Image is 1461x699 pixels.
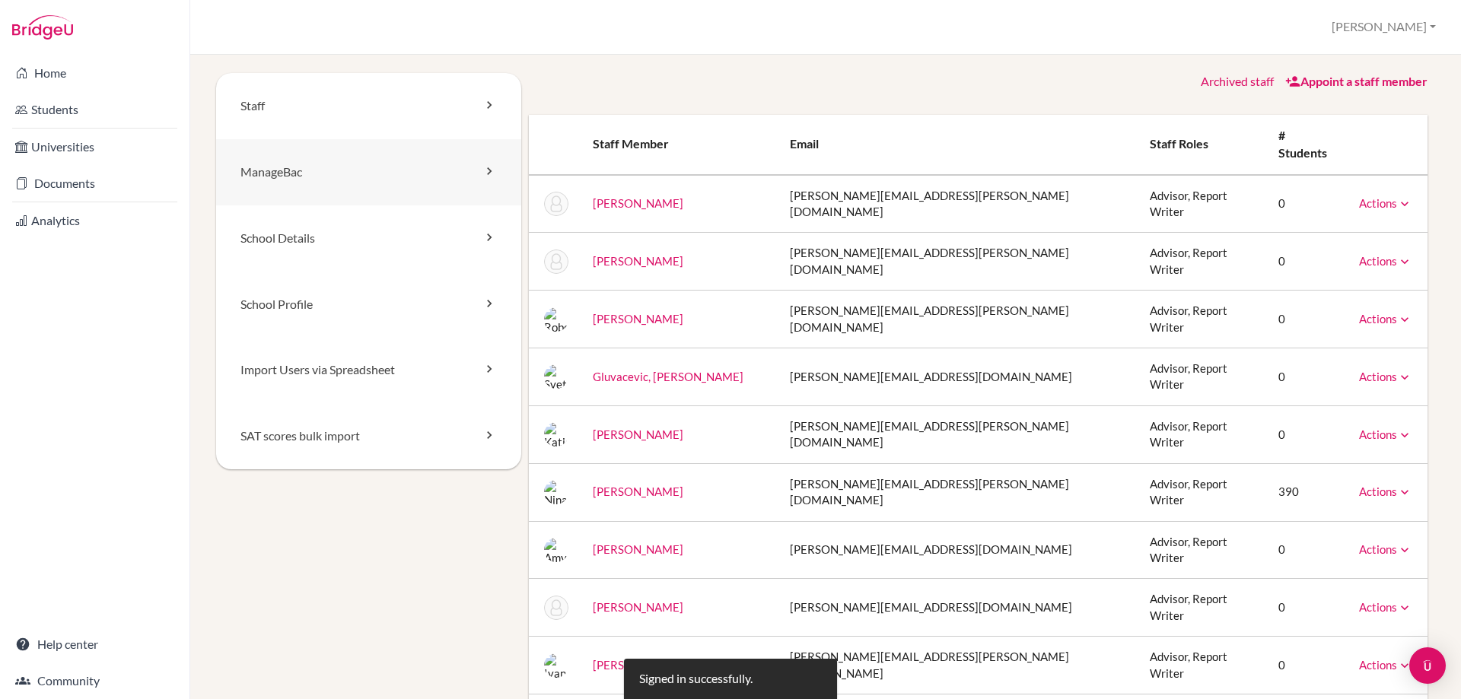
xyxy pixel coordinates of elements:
[544,538,568,562] img: Amy Ivarsson
[1138,637,1266,694] td: Advisor, Report Writer
[778,579,1138,637] td: [PERSON_NAME][EMAIL_ADDRESS][DOMAIN_NAME]
[3,168,186,199] a: Documents
[1266,579,1347,637] td: 0
[1138,115,1266,175] th: Staff roles
[1285,74,1428,88] a: Appoint a staff member
[216,139,521,205] a: ManageBac
[544,596,568,620] img: Martin Karlsson
[544,480,568,504] img: Nina Hedin
[1359,658,1412,672] a: Actions
[1266,115,1347,175] th: # students
[593,542,683,556] a: [PERSON_NAME]
[216,337,521,403] a: Import Users via Spreadsheet
[1359,312,1412,326] a: Actions
[593,485,683,498] a: [PERSON_NAME]
[216,205,521,272] a: School Details
[778,637,1138,694] td: [PERSON_NAME][EMAIL_ADDRESS][PERSON_NAME][DOMAIN_NAME]
[778,233,1138,291] td: [PERSON_NAME][EMAIL_ADDRESS][PERSON_NAME][DOMAIN_NAME]
[216,403,521,469] a: SAT scores bulk import
[1359,254,1412,268] a: Actions
[1325,13,1443,41] button: [PERSON_NAME]
[544,364,568,389] img: Svetlana Gluvacevic
[1266,637,1347,694] td: 0
[593,600,683,614] a: [PERSON_NAME]
[216,73,521,139] a: Staff
[3,94,186,125] a: Students
[593,312,683,326] a: [PERSON_NAME]
[778,175,1138,233] td: [PERSON_NAME][EMAIL_ADDRESS][PERSON_NAME][DOMAIN_NAME]
[3,205,186,236] a: Analytics
[1138,175,1266,233] td: Advisor, Report Writer
[1138,348,1266,406] td: Advisor, Report Writer
[3,58,186,88] a: Home
[1359,196,1412,210] a: Actions
[1266,405,1347,463] td: 0
[1409,647,1446,684] div: Open Intercom Messenger
[544,653,568,678] img: Ivan Marijic
[544,192,568,216] img: Laura Bollati
[1138,291,1266,348] td: Advisor, Report Writer
[1266,233,1347,291] td: 0
[1138,521,1266,579] td: Advisor, Report Writer
[1138,405,1266,463] td: Advisor, Report Writer
[778,115,1138,175] th: Email
[1138,463,1266,521] td: Advisor, Report Writer
[1266,348,1347,406] td: 0
[593,427,683,441] a: [PERSON_NAME]
[1266,175,1347,233] td: 0
[3,132,186,162] a: Universities
[544,422,568,446] img: Katie Hart
[1359,427,1412,441] a: Actions
[1266,521,1347,579] td: 0
[544,307,568,332] img: Robert Garrard
[12,15,73,40] img: Bridge-U
[778,521,1138,579] td: [PERSON_NAME][EMAIL_ADDRESS][DOMAIN_NAME]
[593,658,683,672] a: [PERSON_NAME]
[1201,74,1274,88] a: Archived staff
[778,348,1138,406] td: [PERSON_NAME][EMAIL_ADDRESS][DOMAIN_NAME]
[778,291,1138,348] td: [PERSON_NAME][EMAIL_ADDRESS][PERSON_NAME][DOMAIN_NAME]
[1138,233,1266,291] td: Advisor, Report Writer
[593,254,683,268] a: [PERSON_NAME]
[1359,370,1412,383] a: Actions
[544,249,568,274] img: Helena Flisberg
[1138,579,1266,637] td: Advisor, Report Writer
[1359,485,1412,498] a: Actions
[216,272,521,338] a: School Profile
[3,629,186,659] a: Help center
[1266,291,1347,348] td: 0
[593,370,743,383] a: Gluvacevic, [PERSON_NAME]
[593,196,683,210] a: [PERSON_NAME]
[778,405,1138,463] td: [PERSON_NAME][EMAIL_ADDRESS][PERSON_NAME][DOMAIN_NAME]
[639,670,753,688] div: Signed in successfully.
[1359,600,1412,614] a: Actions
[1359,542,1412,556] a: Actions
[778,463,1138,521] td: [PERSON_NAME][EMAIL_ADDRESS][PERSON_NAME][DOMAIN_NAME]
[581,115,778,175] th: Staff member
[1266,463,1347,521] td: 390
